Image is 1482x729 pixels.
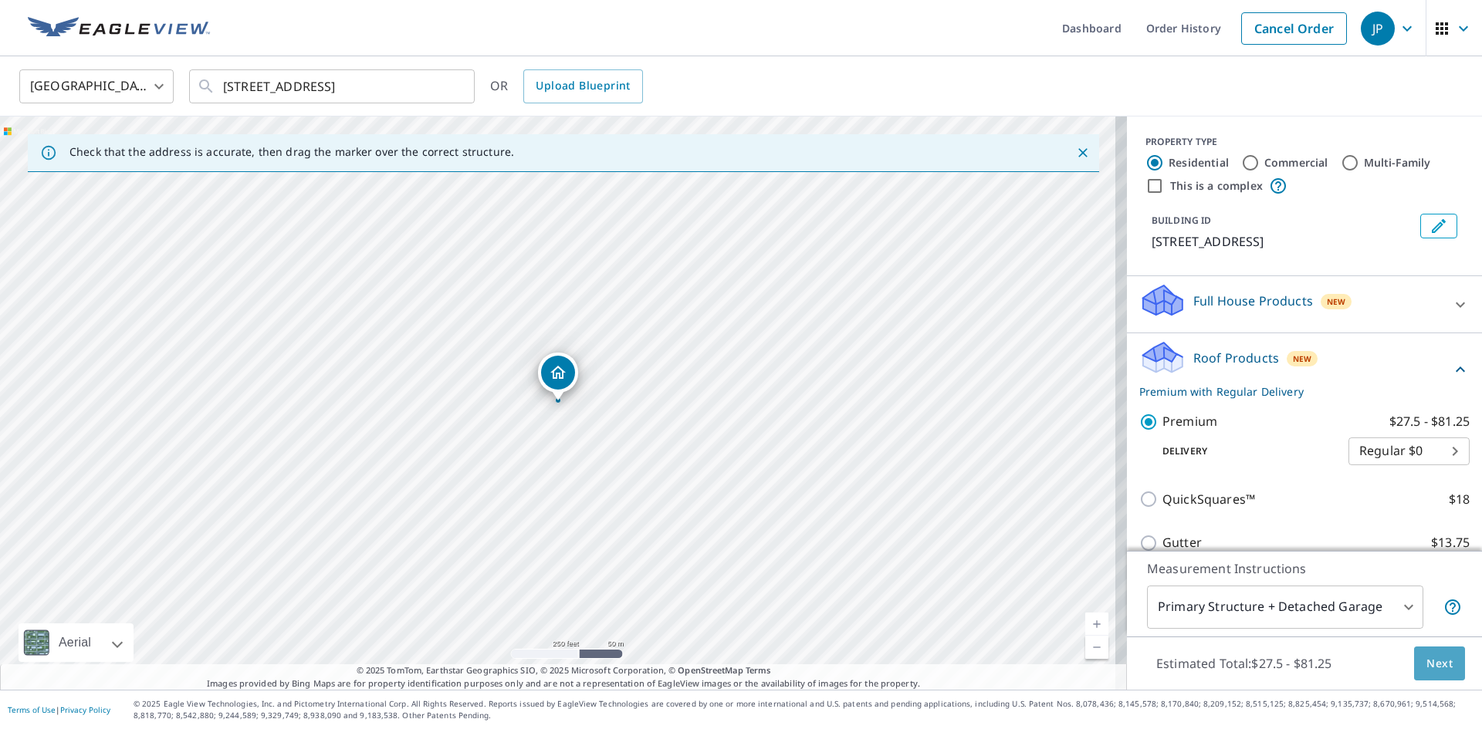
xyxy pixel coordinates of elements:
[28,17,210,40] img: EV Logo
[8,705,110,714] p: |
[1139,383,1451,400] p: Premium with Regular Delivery
[1449,490,1470,509] p: $18
[1264,155,1328,170] label: Commercial
[1147,559,1462,578] p: Measurement Instructions
[1431,533,1470,552] p: $13.75
[1144,646,1345,680] p: Estimated Total: $27.5 - $81.25
[1241,12,1347,45] a: Cancel Order
[8,704,56,715] a: Terms of Use
[1073,143,1093,163] button: Close
[1293,353,1312,365] span: New
[134,698,1474,721] p: © 2025 Eagle View Technologies, Inc. and Pictometry International Corp. All Rights Reserved. Repo...
[490,69,643,103] div: OR
[1443,598,1462,616] span: Your report will include the primary structure and a detached garage if one exists.
[60,704,110,715] a: Privacy Policy
[1169,155,1229,170] label: Residential
[538,353,578,400] div: Dropped pin, building 1, Residential property, 4725 Saint Clair St Detroit, MI 48214
[69,145,514,159] p: Check that the address is accurate, then drag the marker over the correct structure.
[1152,232,1414,251] p: [STREET_ADDRESS]
[1085,636,1108,659] a: Current Level 17, Zoom Out
[223,65,443,108] input: Search by address or latitude-longitude
[1139,444,1348,458] p: Delivery
[357,664,771,677] span: © 2025 TomTom, Earthstar Geographics SIO, © 2025 Microsoft Corporation, ©
[1162,533,1202,552] p: Gutter
[1327,295,1346,308] span: New
[1193,349,1279,367] p: Roof Products
[1139,339,1470,400] div: Roof ProductsNewPremium with Regular Delivery
[1364,155,1431,170] label: Multi-Family
[1162,490,1255,509] p: QuickSquares™
[1361,12,1395,46] div: JP
[1193,292,1313,310] p: Full House Products
[1162,412,1217,431] p: Premium
[19,623,134,662] div: Aerial
[746,664,771,676] a: Terms
[1426,654,1453,673] span: Next
[54,623,96,662] div: Aerial
[1147,586,1423,629] div: Primary Structure + Detached Garage
[19,65,174,108] div: [GEOGRAPHIC_DATA]
[1085,613,1108,636] a: Current Level 17, Zoom In
[1170,178,1263,194] label: This is a complex
[1139,282,1470,326] div: Full House ProductsNew
[678,664,743,676] a: OpenStreetMap
[1145,135,1463,149] div: PROPERTY TYPE
[536,76,630,96] span: Upload Blueprint
[523,69,642,103] a: Upload Blueprint
[1348,430,1470,473] div: Regular $0
[1389,412,1470,431] p: $27.5 - $81.25
[1152,214,1211,227] p: BUILDING ID
[1414,646,1465,681] button: Next
[1420,214,1457,238] button: Edit building 1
